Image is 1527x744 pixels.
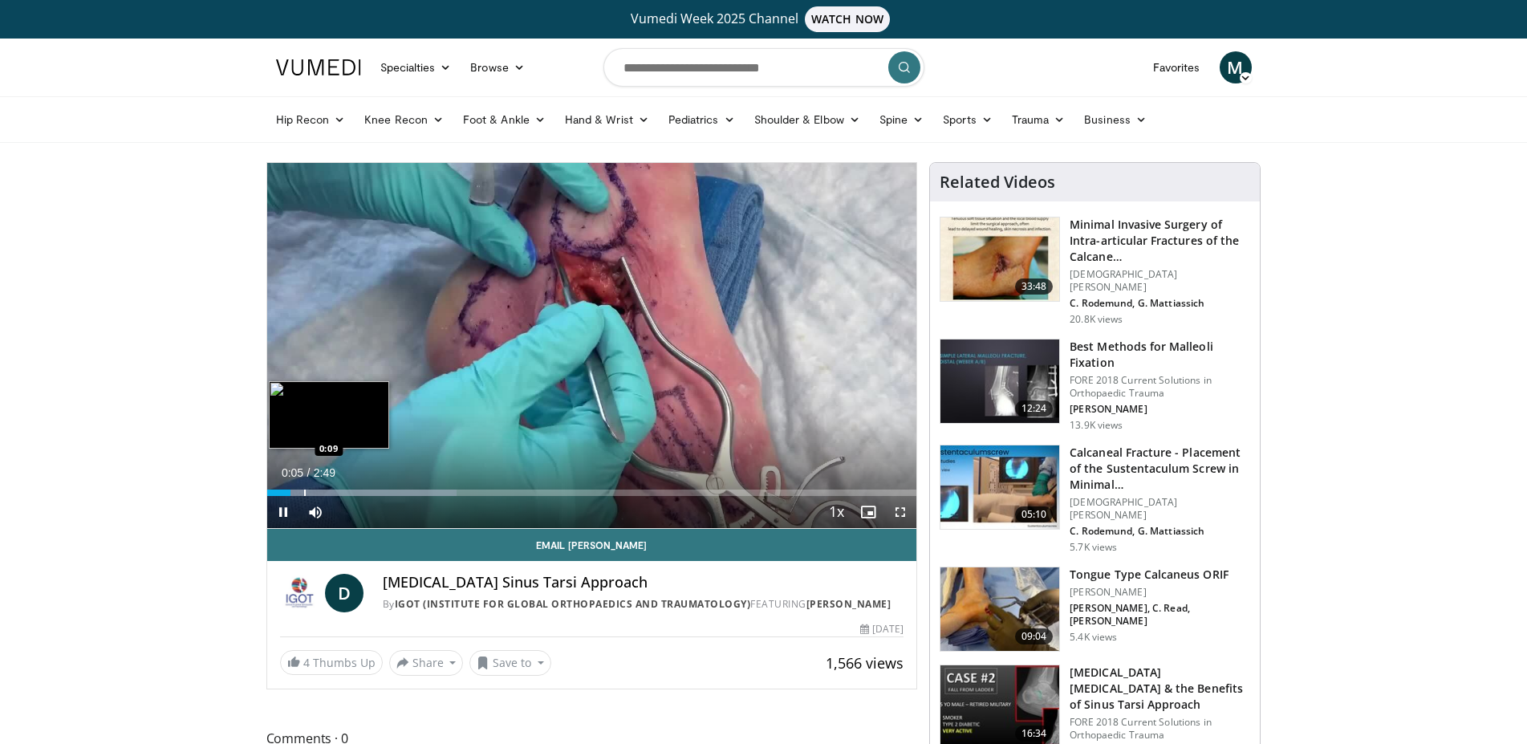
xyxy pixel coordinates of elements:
img: 35a50d49-627e-422b-a069-3479b31312bc.150x105_q85_crop-smart_upscale.jpg [940,218,1059,301]
div: [DATE] [860,622,904,636]
button: Playback Rate [820,496,852,528]
h4: [MEDICAL_DATA] Sinus Tarsi Approach [383,574,904,592]
a: Sports [933,104,1002,136]
a: Pediatrics [659,104,745,136]
h3: Tongue Type Calcaneus ORIF [1070,567,1250,583]
a: Foot & Ankle [453,104,555,136]
p: FORE 2018 Current Solutions in Orthopaedic Trauma [1070,716,1250,742]
a: IGOT (Institute for Global Orthopaedics and Traumatology) [395,597,751,611]
div: By FEATURING [383,597,904,612]
div: Progress Bar [267,490,917,496]
p: C. Rodemund, G. Mattiassich [1070,297,1250,310]
img: IGOT (Institute for Global Orthopaedics and Traumatology) [280,574,319,612]
a: 05:10 Calcaneal Fracture - Placement of the Sustentaculum Screw in Minimal… [DEMOGRAPHIC_DATA][PE... [940,445,1250,554]
a: M [1220,51,1252,83]
p: [PERSON_NAME] [1070,403,1250,416]
a: Knee Recon [355,104,453,136]
img: VuMedi Logo [276,59,361,75]
span: 4 [303,655,310,670]
h3: Calcaneal Fracture - Placement of the Sustentaculum Screw in Minimal… [1070,445,1250,493]
h3: Minimal Invasive Surgery of Intra-articular Fractures of the Calcane… [1070,217,1250,265]
a: Vumedi Week 2025 ChannelWATCH NOW [278,6,1249,32]
button: Save to [469,650,551,676]
span: 16:34 [1015,726,1054,742]
p: 5.7K views [1070,541,1117,554]
a: Hip Recon [266,104,355,136]
a: Favorites [1143,51,1210,83]
img: 7d4bbe89-061e-4901-8995-61c1e47da95c.150x105_q85_crop-smart_upscale.jpg [940,567,1059,651]
p: C. Rodemund, G. Mattiassich [1070,525,1250,538]
p: [DEMOGRAPHIC_DATA][PERSON_NAME] [1070,496,1250,522]
span: 33:48 [1015,278,1054,295]
a: 09:04 Tongue Type Calcaneus ORIF [PERSON_NAME] [PERSON_NAME], C. Read, [PERSON_NAME] 5.4K views [940,567,1250,652]
span: / [307,466,311,479]
img: image.jpeg [269,381,389,449]
span: 1,566 views [826,653,904,673]
span: 05:10 [1015,506,1054,522]
button: Pause [267,496,299,528]
span: 12:24 [1015,400,1054,417]
p: 13.9K views [1070,419,1123,432]
a: Shoulder & Elbow [745,104,870,136]
p: [PERSON_NAME], C. Read, [PERSON_NAME] [1070,602,1250,628]
a: 12:24 Best Methods for Malleoli Fixation FORE 2018 Current Solutions in Orthopaedic Trauma [PERSO... [940,339,1250,432]
a: Specialties [371,51,461,83]
video-js: Video Player [267,163,917,529]
span: 09:04 [1015,628,1054,644]
a: 33:48 Minimal Invasive Surgery of Intra-articular Fractures of the Calcane… [DEMOGRAPHIC_DATA][PE... [940,217,1250,326]
img: ac27e1f5-cff1-4027-8ce1-cb5572e89b57.150x105_q85_crop-smart_upscale.jpg [940,445,1059,529]
p: 20.8K views [1070,313,1123,326]
h3: [MEDICAL_DATA] [MEDICAL_DATA] & the Benefits of Sinus Tarsi Approach [1070,665,1250,713]
a: 4 Thumbs Up [280,650,383,675]
a: Trauma [1002,104,1075,136]
a: Hand & Wrist [555,104,659,136]
button: Fullscreen [884,496,916,528]
a: D [325,574,363,612]
button: Share [389,650,464,676]
a: [PERSON_NAME] [806,597,891,611]
h3: Best Methods for Malleoli Fixation [1070,339,1250,371]
span: 0:05 [282,466,303,479]
p: [DEMOGRAPHIC_DATA][PERSON_NAME] [1070,268,1250,294]
img: bb3c647c-2c54-4102-bd4b-4b25814f39ee.150x105_q85_crop-smart_upscale.jpg [940,339,1059,423]
span: 2:49 [314,466,335,479]
span: WATCH NOW [805,6,890,32]
h4: Related Videos [940,173,1055,192]
button: Mute [299,496,331,528]
button: Enable picture-in-picture mode [852,496,884,528]
a: Email [PERSON_NAME] [267,529,917,561]
p: 5.4K views [1070,631,1117,644]
a: Spine [870,104,933,136]
a: Business [1074,104,1156,136]
p: [PERSON_NAME] [1070,586,1250,599]
input: Search topics, interventions [603,48,924,87]
p: FORE 2018 Current Solutions in Orthopaedic Trauma [1070,374,1250,400]
a: Browse [461,51,534,83]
